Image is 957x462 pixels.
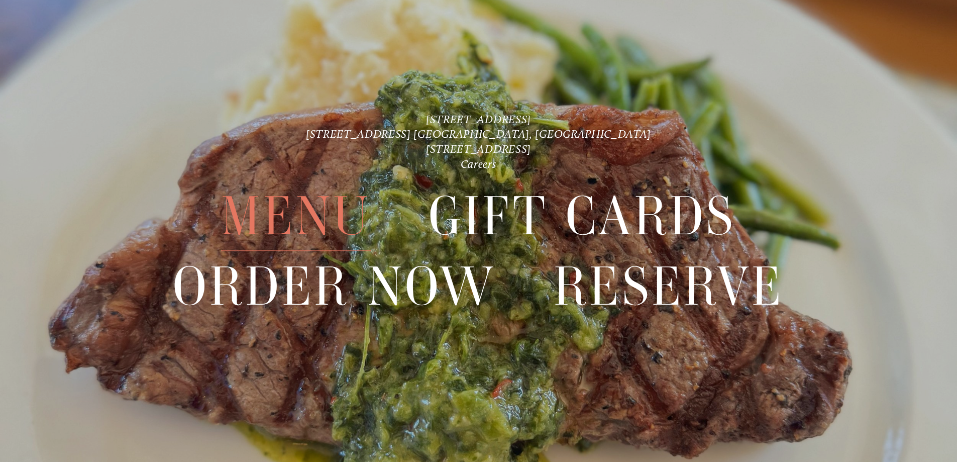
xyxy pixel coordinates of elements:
[221,182,371,251] a: Menu
[426,142,531,156] a: [STREET_ADDRESS]
[173,252,496,321] a: Order Now
[429,182,736,251] a: Gift Cards
[426,113,531,126] a: [STREET_ADDRESS]
[461,157,497,171] a: Careers
[554,252,784,321] a: Reserve
[29,4,79,54] img: Amaro's Table
[306,127,651,141] a: [STREET_ADDRESS] [GEOGRAPHIC_DATA], [GEOGRAPHIC_DATA]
